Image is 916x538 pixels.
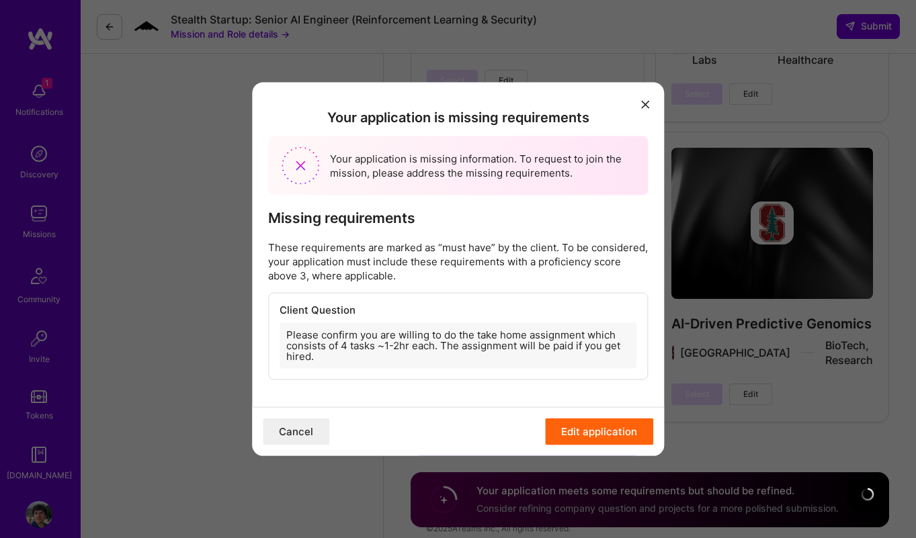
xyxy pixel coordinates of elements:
[268,109,648,125] h2: Your application is missing requirements
[280,323,636,369] div: Please confirm you are willing to do the take home assignment which consists of 4 tasks ~1-2hr ea...
[268,240,648,283] p: These requirements are marked as “must have” by the client. To be considered, your application mu...
[268,210,648,226] h3: Missing requirements
[545,418,653,445] button: Edit application
[280,304,636,316] h4: Client Question
[263,418,329,445] button: Cancel
[252,82,664,456] div: modal
[641,101,649,109] i: icon Close
[268,136,648,195] div: Your application is missing information. To request to join the mission, please address the missi...
[282,147,319,185] img: Missing requirements
[858,485,876,504] img: loading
